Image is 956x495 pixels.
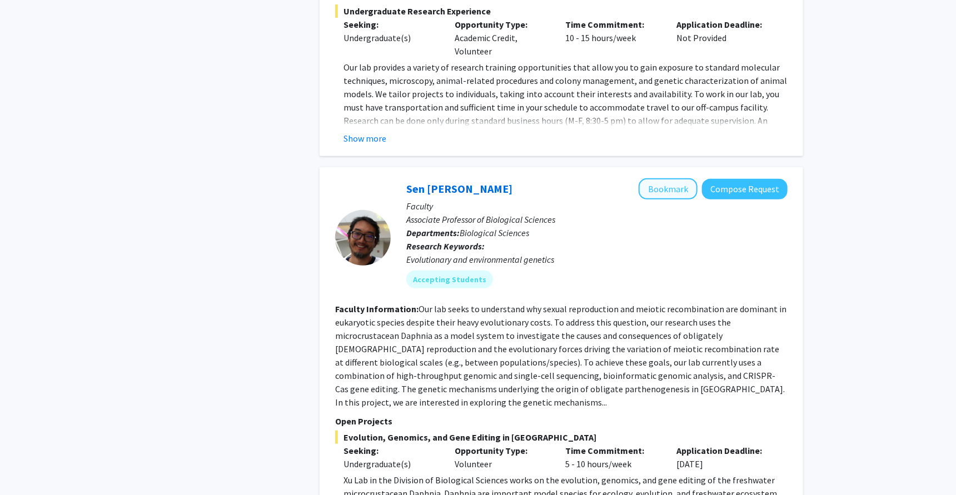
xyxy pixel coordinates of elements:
[343,18,438,31] p: Seeking:
[406,271,493,288] mat-chip: Accepting Students
[406,241,485,252] b: Research Keywords:
[406,253,788,266] div: Evolutionary and environmental genetics
[446,444,557,471] div: Volunteer
[335,431,788,444] span: Evolution, Genomics, and Gene Editing in [GEOGRAPHIC_DATA]
[557,444,669,471] div: 5 - 10 hours/week
[566,444,660,457] p: Time Commitment:
[676,18,771,31] p: Application Deadline:
[343,61,788,154] p: Our lab provides a variety of research training opportunities that allow you to gain exposure to ...
[676,444,771,457] p: Application Deadline:
[668,444,779,471] div: [DATE]
[455,18,549,31] p: Opportunity Type:
[335,303,419,314] b: Faculty Information:
[335,303,786,408] fg-read-more: Our lab seeks to understand why sexual reproduction and meiotic recombination are dominant in euk...
[406,199,788,213] p: Faculty
[455,444,549,457] p: Opportunity Type:
[406,213,788,226] p: Associate Professor of Biological Sciences
[343,457,438,471] div: Undergraduate(s)
[406,227,460,238] b: Departments:
[343,444,438,457] p: Seeking:
[343,132,386,145] button: Show more
[343,31,438,44] div: Undergraduate(s)
[639,178,698,199] button: Add Sen Xu to Bookmarks
[446,18,557,58] div: Academic Credit, Volunteer
[406,182,512,196] a: Sen [PERSON_NAME]
[566,18,660,31] p: Time Commitment:
[668,18,779,58] div: Not Provided
[557,18,669,58] div: 10 - 15 hours/week
[460,227,529,238] span: Biological Sciences
[335,414,788,428] p: Open Projects
[335,4,788,18] span: Undergraduate Research Experience
[702,179,788,199] button: Compose Request to Sen Xu
[8,445,47,487] iframe: Chat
